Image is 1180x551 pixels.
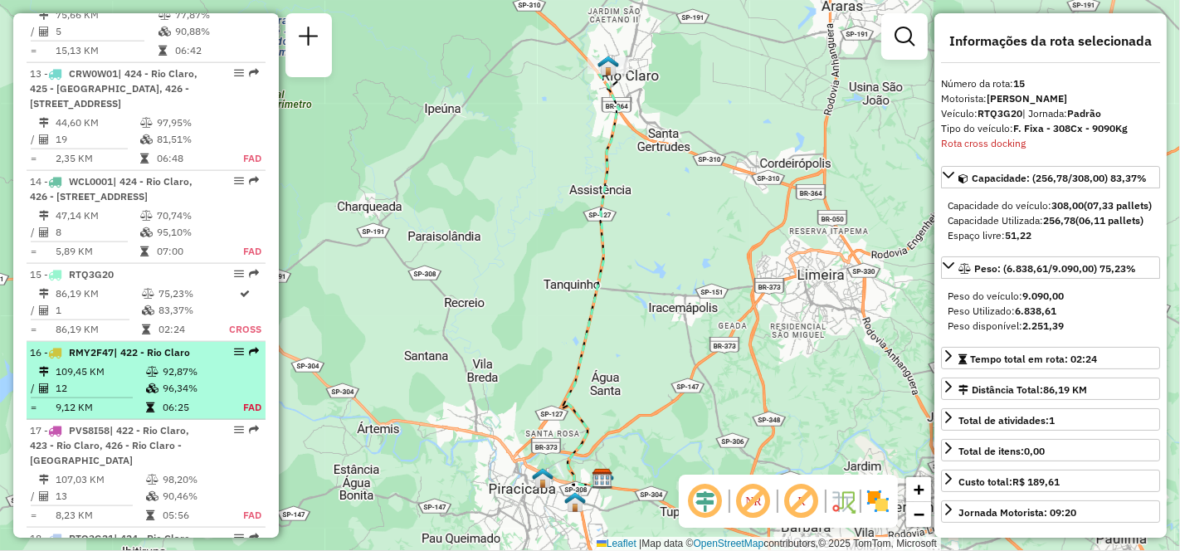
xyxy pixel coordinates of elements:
[55,302,141,319] td: 1
[972,172,1147,184] span: Capacidade: (256,78/308,00) 83,37%
[30,302,38,319] td: /
[1013,77,1025,90] strong: 15
[234,269,244,279] em: Opções
[156,224,225,241] td: 95,10%
[941,166,1160,188] a: Capacidade: (256,78/308,00) 83,37%
[532,467,553,489] img: UDC Light Armazém Piracicaba
[888,20,921,53] a: Exibir filtros
[140,118,153,128] i: % de utilização do peso
[30,42,38,59] td: =
[948,304,1153,319] div: Peso Utilizado:
[30,67,197,110] span: | 424 - Rio Claro, 425 - [GEOGRAPHIC_DATA], 426 - [STREET_ADDRESS]
[69,268,114,280] span: RTQ3G20
[30,268,114,280] span: 15 -
[941,347,1160,369] a: Tempo total em rota: 02:24
[30,243,38,260] td: =
[69,424,110,436] span: PVS8I58
[592,468,613,490] img: CDD Piracicaba
[140,246,149,256] i: Tempo total em rota
[234,176,244,186] em: Opções
[146,491,158,501] i: % de utilização da cubagem
[941,256,1160,279] a: Peso: (6.838,61/9.090,00) 75,23%
[39,134,49,144] i: Total de Atividades
[146,367,158,377] i: % de utilização do peso
[55,321,141,338] td: 86,19 KM
[146,510,154,520] i: Tempo total em rota
[30,23,38,40] td: /
[914,504,924,524] span: −
[55,23,158,40] td: 5
[1022,319,1064,332] strong: 2.251,39
[158,27,171,37] i: % de utilização da cubagem
[69,67,118,80] span: CRW0W01
[30,224,38,241] td: /
[162,380,227,397] td: 96,34%
[685,481,725,521] span: Ocultar deslocamento
[39,211,49,221] i: Distância Total
[941,76,1160,91] div: Número da rota:
[55,42,158,59] td: 15,13 KM
[30,131,38,148] td: /
[958,505,1076,520] div: Jornada Motorista: 09:20
[142,324,150,334] i: Tempo total em rota
[69,346,114,358] span: RMY2F47
[174,23,258,40] td: 90,88%
[156,243,225,260] td: 07:00
[30,399,38,416] td: =
[174,42,258,59] td: 06:42
[30,507,38,524] td: =
[958,383,1087,397] div: Distância Total:
[146,383,158,393] i: % de utilização da cubagem
[597,55,619,76] img: Warecloud Rio Claro
[958,414,1055,427] span: Total de atividades:
[1049,414,1055,427] strong: 1
[694,538,764,549] a: OpenStreetMap
[1043,214,1075,227] strong: 256,78
[1015,305,1056,317] strong: 6.838,61
[30,424,189,466] span: | 422 - Rio Claro, 423 - Rio Claro, 426 - Rio Claro - [GEOGRAPHIC_DATA]
[914,479,924,500] span: +
[30,150,38,167] td: =
[114,346,190,358] span: | 422 - Rio Claro
[225,243,262,260] td: FAD
[162,471,227,488] td: 98,20%
[1075,214,1143,227] strong: (06,11 pallets)
[39,305,49,315] i: Total de Atividades
[30,488,38,505] td: /
[30,175,193,202] span: | 424 - Rio Claro, 426 - [STREET_ADDRESS]
[156,150,225,167] td: 06:48
[162,507,227,524] td: 05:56
[174,7,258,23] td: 77,87%
[162,363,227,380] td: 92,87%
[906,477,931,502] a: Zoom in
[941,136,1160,151] div: Rota cross docking
[1013,122,1128,134] strong: F. Fixa - 308Cx - 9090Kg
[941,470,1160,492] a: Custo total:R$ 189,61
[39,367,49,377] i: Distância Total
[158,46,167,56] i: Tempo total em rota
[948,213,1153,228] div: Capacidade Utilizada:
[55,243,139,260] td: 5,89 KM
[1084,199,1152,212] strong: (07,33 pallets)
[140,134,153,144] i: % de utilização da cubagem
[970,353,1097,365] span: Tempo total em rota: 02:24
[948,198,1153,213] div: Capacidade do veículo:
[156,207,225,224] td: 70,74%
[234,425,244,435] em: Opções
[39,491,49,501] i: Total de Atividades
[1024,445,1045,457] strong: 0,00
[958,475,1060,490] div: Custo total:
[234,68,244,78] em: Opções
[249,347,259,357] em: Rota exportada
[55,363,145,380] td: 109,45 KM
[156,131,225,148] td: 81,51%
[55,380,145,397] td: 12
[1051,199,1084,212] strong: 308,00
[55,285,141,302] td: 86,19 KM
[158,285,228,302] td: 75,23%
[39,27,49,37] i: Total de Atividades
[292,20,325,57] a: Nova sessão e pesquisa
[228,321,262,338] td: Cross
[30,175,193,202] span: 14 -
[639,538,641,549] span: |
